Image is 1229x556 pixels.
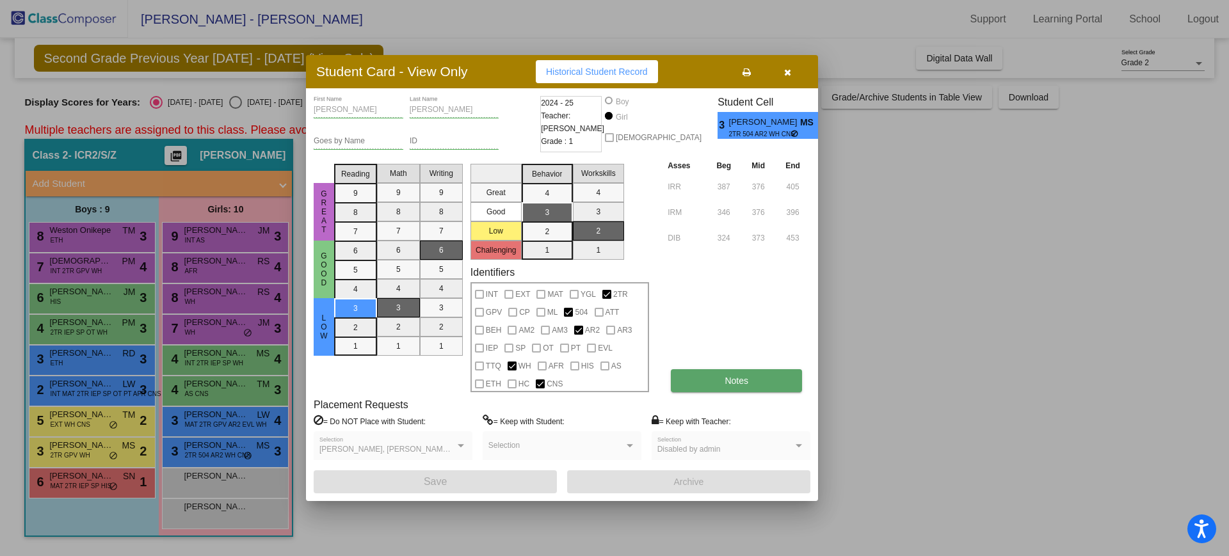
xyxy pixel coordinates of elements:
span: SP [515,340,526,356]
span: 2024 - 25 [541,97,574,109]
th: Mid [741,159,775,173]
span: AFR [549,358,564,374]
span: Good [318,251,330,287]
span: AS [611,358,622,374]
span: Great [318,189,330,234]
span: IEP [486,340,498,356]
span: Archive [674,477,704,487]
span: Historical Student Record [546,67,648,77]
span: ML [547,305,558,320]
span: HC [518,376,529,392]
span: CP [519,305,530,320]
span: YGL [581,287,596,302]
span: MAT [547,287,563,302]
label: = Keep with Teacher: [652,415,731,427]
div: Girl [615,111,628,123]
input: assessment [668,228,703,248]
span: Disabled by admin [657,445,721,454]
span: EXT [515,287,530,302]
th: End [775,159,810,173]
span: AM3 [552,322,568,338]
h3: Student Cell [718,96,829,108]
button: Archive [567,470,810,493]
div: Boy [615,96,629,107]
span: 3 [718,118,728,133]
button: Notes [671,369,802,392]
span: Grade : 1 [541,135,573,148]
span: ATT [606,305,620,320]
span: PT [571,340,581,356]
label: Placement Requests [314,399,408,411]
span: 3 [818,118,829,133]
label: Identifiers [470,266,515,278]
span: OT [543,340,554,356]
span: TTQ [486,358,501,374]
span: Teacher: [PERSON_NAME] [541,109,604,135]
span: MS [800,116,818,129]
span: EVL [598,340,613,356]
span: CNS [547,376,563,392]
label: = Do NOT Place with Student: [314,415,426,427]
th: Beg [706,159,741,173]
span: [DEMOGRAPHIC_DATA] [616,130,702,145]
span: GPV [486,305,502,320]
span: Save [424,476,447,487]
span: WH [518,358,531,374]
span: ETH [486,376,501,392]
th: Asses [664,159,706,173]
span: Low [318,314,330,340]
span: INT [486,287,498,302]
input: goes by name [314,137,403,146]
span: HIS [581,358,594,374]
span: BEH [486,322,502,338]
span: AR2 [585,322,600,338]
input: assessment [668,203,703,222]
button: Historical Student Record [536,60,658,83]
span: 504 [575,305,588,320]
span: AR3 [617,322,632,338]
button: Save [314,470,557,493]
h3: Student Card - View Only [316,63,468,79]
label: = Keep with Student: [483,415,565,427]
span: 2TR 504 AR2 WH CNS [729,129,791,139]
input: assessment [668,177,703,196]
span: [PERSON_NAME] [729,116,800,129]
span: [PERSON_NAME], [PERSON_NAME], [PERSON_NAME] [319,445,517,454]
span: AM2 [518,322,534,338]
span: 2TR [613,287,628,302]
span: Notes [725,376,748,386]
